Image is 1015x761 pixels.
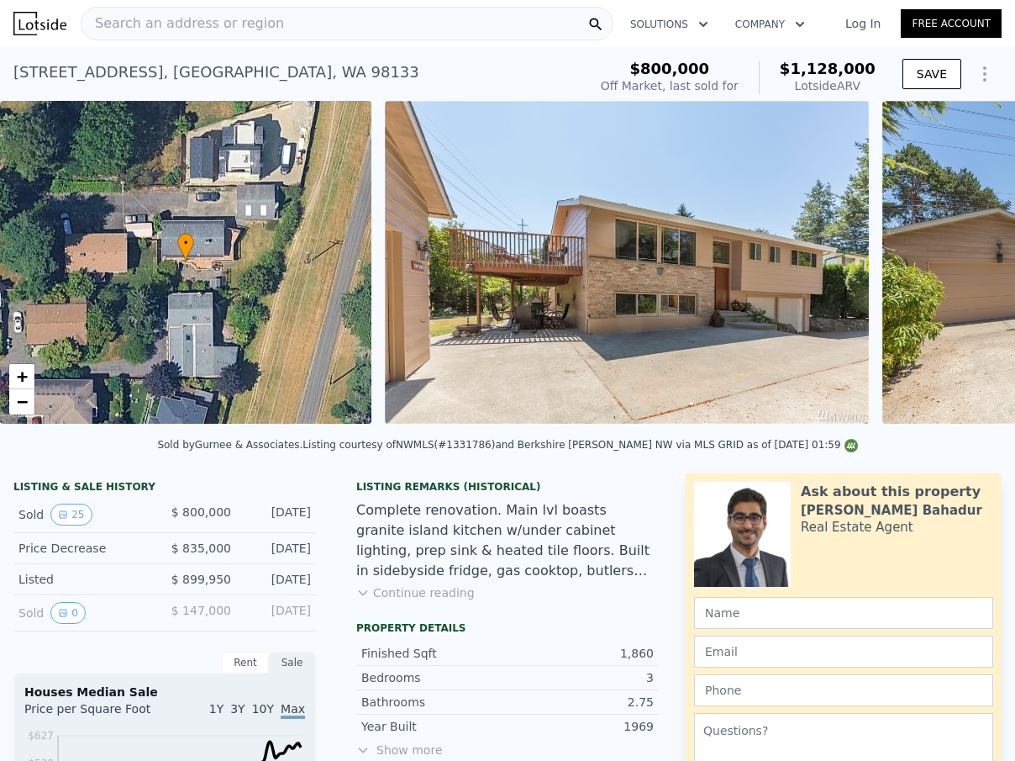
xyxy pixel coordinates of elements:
[222,652,269,674] div: Rent
[13,12,66,35] img: Lotside
[171,604,231,617] span: $ 147,000
[780,77,876,94] div: Lotside ARV
[601,77,739,94] div: Off Market, last sold for
[780,60,876,77] span: $1,128,000
[507,669,654,686] div: 3
[507,694,654,711] div: 2.75
[801,519,913,536] div: Real Estate Agent
[694,597,993,629] input: Name
[844,439,858,452] img: NWMLS Logo
[157,439,302,451] div: Sold by Gurnee & Associates .
[968,57,1002,91] button: Show Options
[507,645,654,662] div: 1,860
[252,702,274,716] span: 10Y
[825,15,901,32] a: Log In
[361,718,507,735] div: Year Built
[18,602,151,624] div: Sold
[385,101,869,424] img: Sale: 118902322 Parcel: 97732186
[801,482,981,502] div: Ask about this property
[356,621,659,635] div: Property details
[361,669,507,686] div: Bedrooms
[722,9,818,40] button: Company
[28,730,54,742] tspan: $627
[9,389,34,415] a: Zoom out
[18,571,151,588] div: Listed
[18,504,151,526] div: Sold
[230,702,245,716] span: 3Y
[82,13,284,34] span: Search an address or region
[361,645,507,662] div: Finished Sqft
[171,505,231,519] span: $ 800,000
[209,702,224,716] span: 1Y
[18,540,151,557] div: Price Decrease
[177,235,194,251] span: •
[902,59,961,89] button: SAVE
[24,700,165,727] div: Price per Square Foot
[356,480,659,494] div: Listing Remarks (Historical)
[356,500,659,581] div: Complete renovation. Main lvl boasts granite island kitchen w/under cabinet lighting, prep sink &...
[269,652,316,674] div: Sale
[171,542,231,555] span: $ 835,000
[245,540,311,557] div: [DATE]
[630,60,710,77] span: $800,000
[901,9,1002,38] a: Free Account
[361,694,507,711] div: Bathrooms
[13,61,419,84] div: [STREET_ADDRESS] , [GEOGRAPHIC_DATA] , WA 98133
[245,602,311,624] div: [DATE]
[356,584,475,601] button: Continue reading
[281,702,305,719] span: Max
[507,718,654,735] div: 1969
[50,602,86,624] button: View historical data
[356,742,659,758] span: Show more
[617,9,722,40] button: Solutions
[50,504,92,526] button: View historical data
[24,684,305,700] div: Houses Median Sale
[245,504,311,526] div: [DATE]
[17,366,28,387] span: +
[694,636,993,668] input: Email
[9,364,34,389] a: Zoom in
[17,391,28,412] span: −
[302,439,857,451] div: Listing courtesy of NWMLS (#1331786) and Berkshire [PERSON_NAME] NW via MLS GRID as of [DATE] 01:59
[177,233,194,262] div: •
[13,480,316,497] div: LISTING & SALE HISTORY
[245,571,311,588] div: [DATE]
[694,674,993,706] input: Phone
[171,573,231,586] span: $ 899,950
[801,502,982,519] div: [PERSON_NAME] Bahadur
